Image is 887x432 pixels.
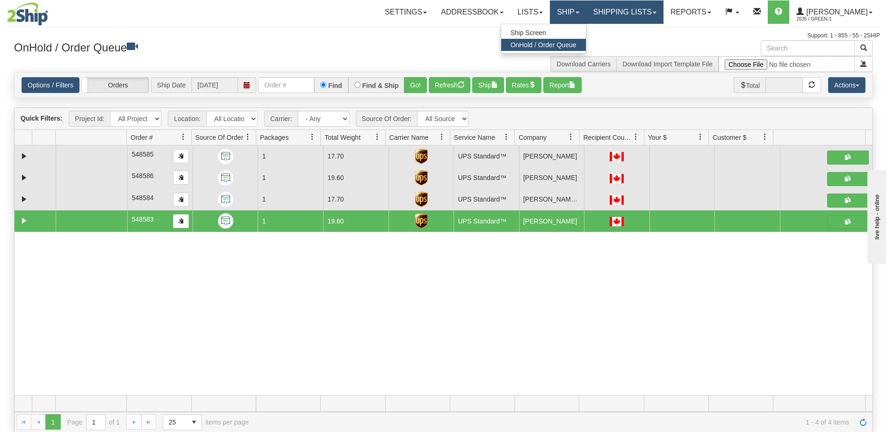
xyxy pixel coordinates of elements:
[622,60,713,68] a: Download Import Template File
[757,129,773,145] a: Customer $ filter column settings
[378,0,434,24] a: Settings
[169,418,181,427] span: 25
[45,414,60,429] span: Page 1
[610,152,624,161] img: CA
[511,0,550,24] a: Lists
[454,145,519,167] td: UPS Standard™
[67,414,120,430] span: Page of 1
[87,415,105,430] input: Page 1
[828,77,865,93] button: Actions
[511,29,546,36] span: Ship Screen
[22,77,79,93] a: Options / Filters
[692,129,708,145] a: Your $ filter column settings
[610,174,624,183] img: CA
[511,41,577,49] span: OnHold / Order Queue
[472,77,504,93] button: Ship
[18,151,30,162] a: Expand
[130,133,152,142] span: Order #
[454,133,495,142] span: Service Name
[175,129,191,145] a: Order # filter column settings
[789,0,880,24] a: [PERSON_NAME] 2635 / Green-1
[132,172,154,180] span: 548586
[163,414,202,430] span: Page sizes drop down
[262,174,266,181] span: 1
[434,0,511,24] a: Addressbook
[327,195,344,203] span: 17.70
[854,40,873,56] button: Search
[796,14,866,24] span: 2635 / Green-1
[356,111,418,127] span: Source Of Order:
[501,39,586,51] a: OnHold / Order Queue
[327,152,344,160] span: 17.70
[14,108,873,130] div: grid toolbar
[519,210,584,232] td: [PERSON_NAME]
[719,56,855,72] input: Import
[132,216,154,223] span: 548583
[69,111,110,127] span: Project Id:
[519,167,584,188] td: [PERSON_NAME]
[734,77,766,93] span: Total
[218,170,233,186] img: API
[163,414,249,430] span: items per page
[415,213,428,229] img: UPS
[519,189,584,210] td: [PERSON_NAME] Ki [PERSON_NAME]
[628,129,644,145] a: Recipient Country filter column settings
[327,217,344,225] span: 19.60
[260,133,288,142] span: Packages
[14,40,437,54] h3: OnHold / Order Queue
[173,171,189,185] button: Copy to clipboard
[195,133,244,142] span: Source Of Order
[434,129,450,145] a: Carrier Name filter column settings
[550,0,586,24] a: Ship
[865,168,886,264] iframe: chat widget
[804,8,868,16] span: [PERSON_NAME]
[648,133,667,142] span: Your $
[856,414,871,429] a: Refresh
[563,129,579,145] a: Company filter column settings
[761,40,855,56] input: Search
[404,77,427,93] button: Go!
[240,129,256,145] a: Source Of Order filter column settings
[7,32,880,40] div: Support: 1 - 855 - 55 - 2SHIP
[264,111,298,127] span: Carrier:
[187,415,202,430] span: select
[415,170,428,186] img: UPS
[7,8,87,15] div: live help - online
[389,133,429,142] span: Carrier Name
[173,149,189,163] button: Copy to clipboard
[586,0,663,24] a: Shipping lists
[506,77,542,93] button: Rates
[501,27,586,39] a: Ship Screen
[262,195,266,203] span: 1
[827,194,869,208] button: Shipping Documents
[325,133,361,142] span: Total Weight
[21,114,62,123] label: Quick Filters:
[362,82,399,89] label: Find & Ship
[168,111,206,127] span: Location:
[827,151,869,165] button: Shipping Documents
[610,195,624,205] img: CA
[498,129,514,145] a: Service Name filter column settings
[519,145,584,167] td: [PERSON_NAME]
[151,77,191,93] span: Ship Date
[827,172,869,186] button: Shipping Documents
[827,215,869,229] button: Shipping Documents
[218,213,233,229] img: API
[218,192,233,207] img: API
[262,152,266,160] span: 1
[415,192,428,207] img: UPS
[327,174,344,181] span: 19.60
[18,215,30,227] a: Expand
[369,129,385,145] a: Total Weight filter column settings
[7,2,48,26] img: logo2635.jpg
[258,77,314,93] input: Order #
[556,60,611,68] a: Download Carriers
[304,129,320,145] a: Packages filter column settings
[328,82,342,89] label: Find
[663,0,718,24] a: Reports
[583,133,632,142] span: Recipient Country
[173,214,189,228] button: Copy to clipboard
[454,167,519,188] td: UPS Standard™
[415,149,428,164] img: UPS
[454,210,519,232] td: UPS Standard™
